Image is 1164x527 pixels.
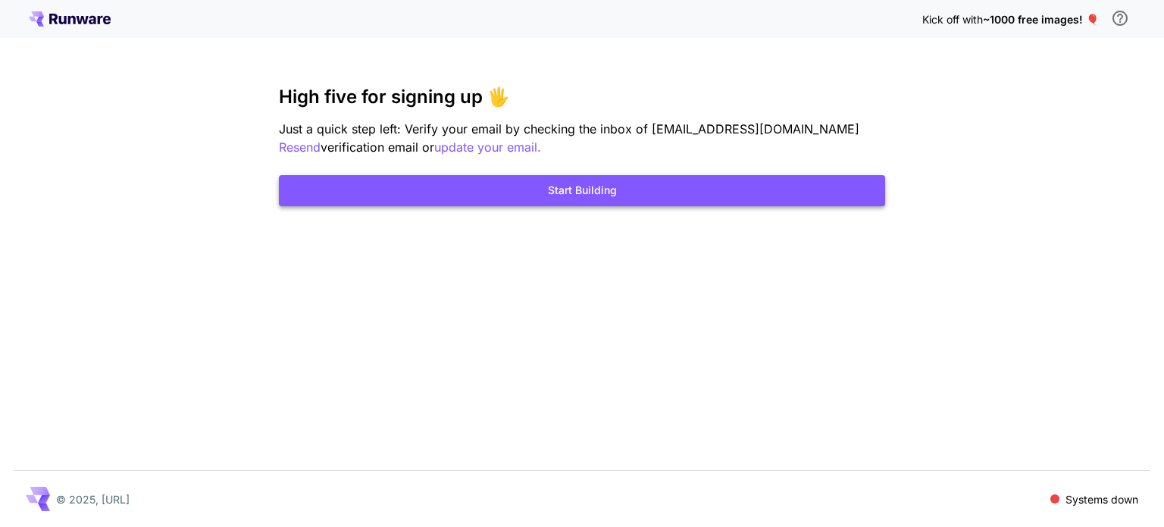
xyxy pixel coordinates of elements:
button: Resend [279,138,321,157]
button: Start Building [279,175,885,206]
p: Systems down [1065,491,1138,507]
span: Just a quick step left: Verify your email by checking the inbox of [EMAIL_ADDRESS][DOMAIN_NAME] [279,121,859,136]
h3: High five for signing up 🖐️ [279,86,885,108]
button: In order to qualify for free credit, you need to sign up with a business email address and click ... [1105,3,1135,33]
span: verification email or [321,140,434,155]
span: ~1000 free images! 🎈 [983,13,1099,26]
span: Kick off with [922,13,983,26]
p: © 2025, [URL] [56,491,130,507]
button: update your email. [434,138,541,157]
